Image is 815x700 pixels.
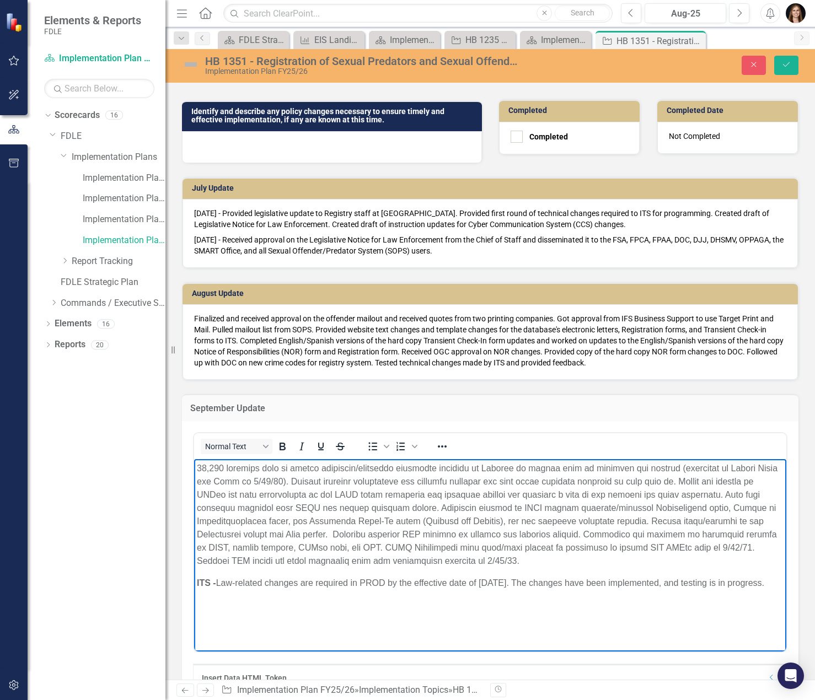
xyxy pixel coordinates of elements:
[191,107,476,125] h3: Identify and describe any policy changes necessary to ensure timely and effective implementation,...
[372,33,437,47] a: Implementation Plan FY24/25
[6,13,25,32] img: ClearPoint Strategy
[508,106,634,115] h3: Completed
[194,232,786,256] p: [DATE] - Received approval on the Legislative Notice for Law Enforcement from the Chief of Staff ...
[645,3,726,23] button: Aug-25
[55,317,92,330] a: Elements
[202,672,762,683] div: Insert Data HTML Token
[194,459,786,651] iframe: Rich Text Area
[237,685,355,695] a: Implementation Plan FY25/26
[61,276,165,289] a: FDLE Strategic Plan
[296,33,362,47] a: EIS Landing Updater
[273,439,292,454] button: Bold
[292,439,311,454] button: Italic
[648,7,722,20] div: Aug-25
[91,340,109,349] div: 20
[83,192,165,205] a: Implementation Plan FY23/24
[192,289,792,298] h3: August Update
[192,184,792,192] h3: July Update
[182,56,200,73] img: Not Defined
[194,208,786,232] p: [DATE] - Provided legislative update to Registry staff at [GEOGRAPHIC_DATA]. Provided first round...
[778,663,804,689] div: Open Intercom Messenger
[83,213,165,226] a: Implementation Plan FY24/25
[786,3,806,23] img: Heather Faulkner
[312,439,330,454] button: Underline
[55,338,85,351] a: Reports
[205,55,522,67] div: HB 1351 - Registration of Sexual Predators and Sexual Offenders
[616,34,703,48] div: HB 1351 - Registration of Sexual Predators and Sexual Offenders
[667,106,792,115] h3: Completed Date
[239,33,286,47] div: FDLE Strategic Plan
[83,234,165,247] a: Implementation Plan FY25/26
[194,313,786,368] p: Finalized and received approval on the offender mailout and received quotes from two printing com...
[390,33,437,47] div: Implementation Plan FY24/25
[72,151,165,164] a: Implementation Plans
[331,439,350,454] button: Strikethrough
[447,33,513,47] a: HB 1235 – Sexual Predators and Sexual Offenders
[205,442,259,451] span: Normal Text
[221,33,286,47] a: FDLE Strategic Plan
[571,8,594,17] span: Search
[44,27,141,36] small: FDLE
[83,172,165,185] a: Implementation Plan FY22/23
[201,439,272,454] button: Block Normal Text
[314,33,362,47] div: EIS Landing Updater
[657,122,798,154] div: Not Completed
[359,685,448,695] a: Implementation Topics
[363,439,391,454] div: Bullet list
[44,79,154,98] input: Search Below...
[433,439,452,454] button: Reveal or hide additional toolbar items
[392,439,419,454] div: Numbered list
[61,130,165,143] a: FDLE
[44,52,154,65] a: Implementation Plan FY25/26
[61,297,165,310] a: Commands / Executive Support Branch
[453,685,705,695] div: HB 1351 - Registration of Sexual Predators and Sexual Offenders
[105,111,123,120] div: 16
[465,33,513,47] div: HB 1235 – Sexual Predators and Sexual Offenders
[541,33,588,47] div: Implementation Plan FY25/26
[205,67,522,76] div: Implementation Plan FY25/26
[555,6,610,21] button: Search
[221,684,482,697] div: » »
[55,109,100,122] a: Scorecards
[190,403,790,413] h3: September Update
[523,33,588,47] a: Implementation Plan FY25/26
[97,319,115,329] div: 16
[223,4,613,23] input: Search ClearPoint...
[72,255,165,268] a: Report Tracking
[44,14,141,27] span: Elements & Reports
